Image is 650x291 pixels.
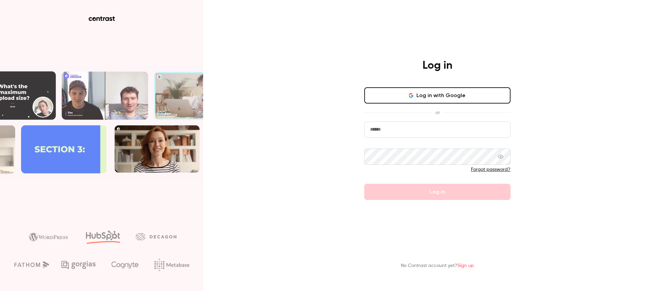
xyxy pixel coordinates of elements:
[432,109,443,116] span: or
[364,87,511,104] button: Log in with Google
[422,59,452,72] h4: Log in
[401,262,474,269] p: No Contrast account yet?
[457,263,474,268] a: Sign up
[136,233,176,240] img: decagon
[471,167,511,172] a: Forgot password?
